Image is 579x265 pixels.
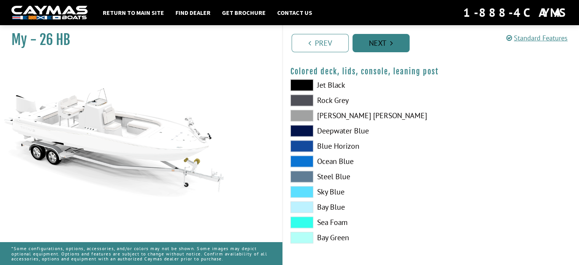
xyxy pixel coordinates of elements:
label: Deepwater Blue [290,125,423,137]
h1: My - 26 HB [11,31,263,48]
a: Standard Features [506,34,568,42]
a: Return to main site [99,8,168,18]
a: Prev [292,34,349,52]
label: Sky Blue [290,186,423,198]
label: Steel Blue [290,171,423,182]
h4: Colored deck, lids, console, leaning post [290,67,572,76]
label: Rock Grey [290,95,423,106]
a: Next [353,34,410,52]
label: Ocean Blue [290,156,423,167]
div: 1-888-4CAYMAS [463,4,568,21]
label: [PERSON_NAME] [PERSON_NAME] [290,110,423,121]
img: white-logo-c9c8dbefe5ff5ceceb0f0178aa75bf4bb51f6bca0971e226c86eb53dfe498488.png [11,6,88,20]
a: Get Brochure [218,8,270,18]
p: *Some configurations, options, accessories, and/or colors may not be shown. Some images may depic... [11,242,271,265]
label: Bay Blue [290,201,423,213]
label: Sea Foam [290,217,423,228]
label: Bay Green [290,232,423,243]
a: Find Dealer [172,8,214,18]
a: Contact Us [273,8,316,18]
label: Blue Horizon [290,140,423,152]
label: Jet Black [290,79,423,91]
